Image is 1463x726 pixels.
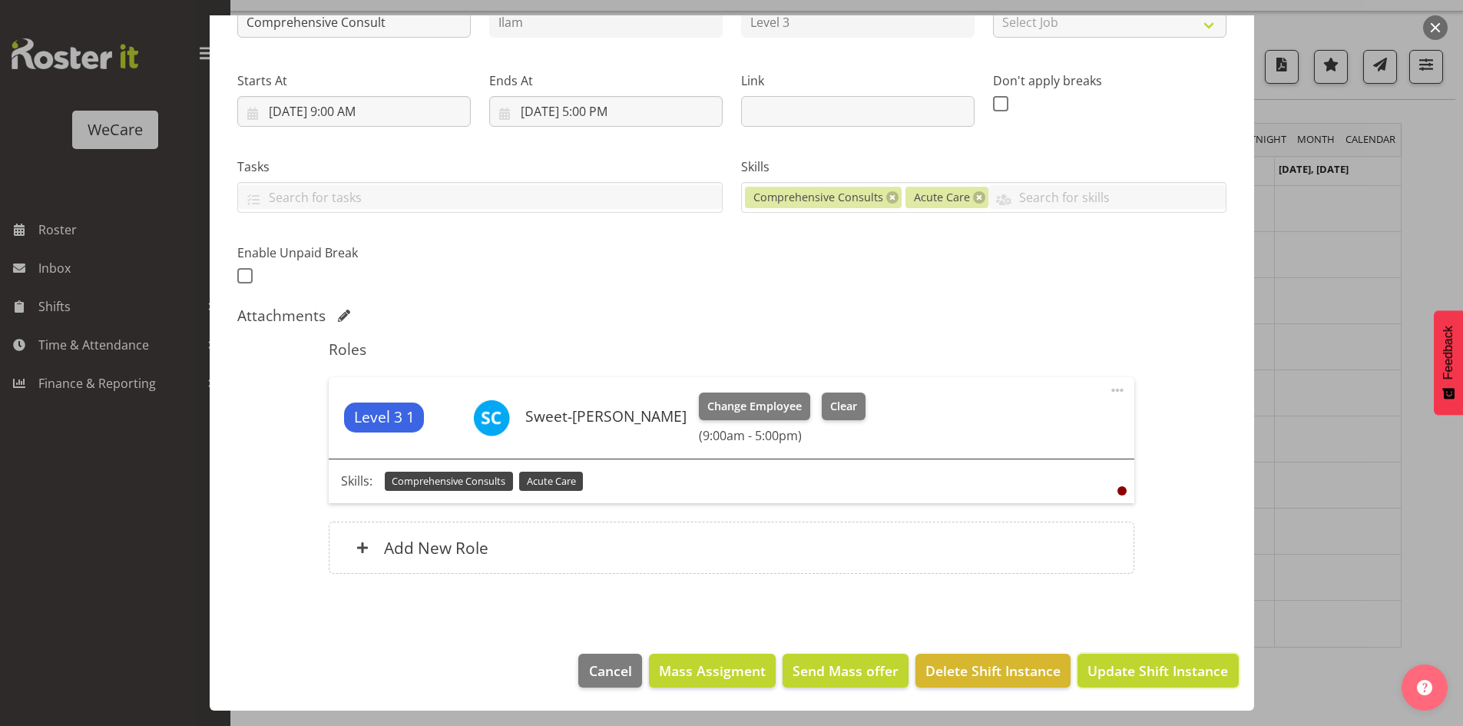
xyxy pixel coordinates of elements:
[489,71,723,90] label: Ends At
[707,398,802,415] span: Change Employee
[238,185,722,209] input: Search for tasks
[830,398,857,415] span: Clear
[915,654,1071,688] button: Delete Shift Instance
[329,340,1134,359] h5: Roles
[914,189,970,206] span: Acute Care
[392,474,505,489] span: Comprehensive Consults
[237,157,723,176] label: Tasks
[993,71,1226,90] label: Don't apply breaks
[354,406,415,429] span: Level 3 1
[237,96,471,127] input: Click to select...
[741,71,975,90] label: Link
[1441,326,1455,380] span: Feedback
[237,307,326,325] h5: Attachments
[822,393,866,420] button: Clear
[1117,486,1127,496] div: User is clocked out
[473,399,510,436] img: sweet-lin-chan10454.jpg
[699,428,865,443] h6: (9:00am - 5:00pm)
[341,472,372,490] p: Skills:
[525,408,687,425] h6: Sweet-[PERSON_NAME]
[237,244,471,262] label: Enable Unpaid Break
[783,654,909,688] button: Send Mass offer
[649,654,776,688] button: Mass Assigment
[699,393,810,420] button: Change Employee
[793,661,899,681] span: Send Mass offer
[753,189,883,206] span: Comprehensive Consults
[578,654,641,688] button: Cancel
[925,661,1061,681] span: Delete Shift Instance
[988,185,1225,209] input: Search for skills
[489,96,723,127] input: Click to select...
[1077,654,1238,688] button: Update Shift Instance
[589,661,632,681] span: Cancel
[527,474,576,489] span: Acute Care
[1087,661,1228,681] span: Update Shift Instance
[237,7,471,38] input: Shift Instance Name
[237,71,471,90] label: Starts At
[1434,310,1463,415] button: Feedback - Show survey
[1417,680,1432,695] img: help-xxl-2.png
[741,157,1226,176] label: Skills
[384,538,488,558] h6: Add New Role
[659,661,766,681] span: Mass Assigment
